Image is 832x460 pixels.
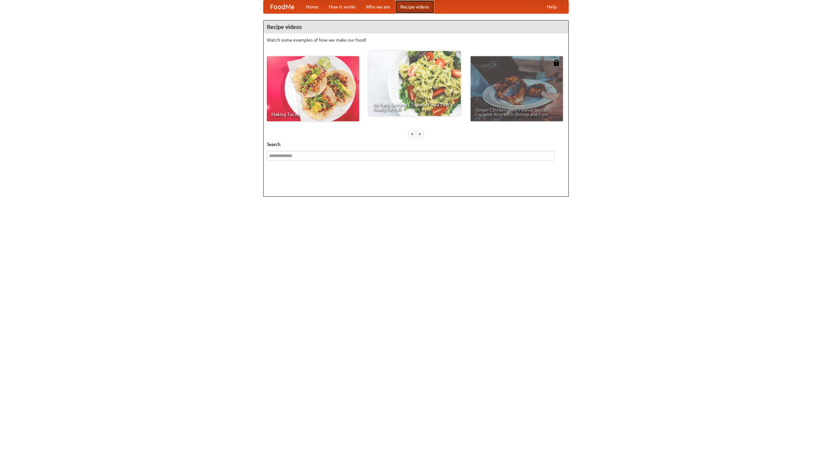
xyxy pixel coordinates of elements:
h4: Recipe videos [264,20,568,33]
a: Recipe videos [395,0,434,13]
a: How it works [324,0,361,13]
a: Help [542,0,562,13]
p: Watch some examples of how we make our food! [267,37,565,43]
img: 483408.png [553,59,560,66]
div: » [417,130,423,138]
h5: Search [267,141,565,148]
div: « [409,130,415,138]
a: Who we are [361,0,395,13]
a: FoodMe [264,0,301,13]
span: Making Tacos [271,112,355,117]
span: An Easy, Summery Tomato Pasta That's Ready for Fall [373,102,456,112]
a: An Easy, Summery Tomato Pasta That's Ready for Fall [369,51,461,116]
a: Home [301,0,324,13]
a: Making Tacos [267,56,359,121]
